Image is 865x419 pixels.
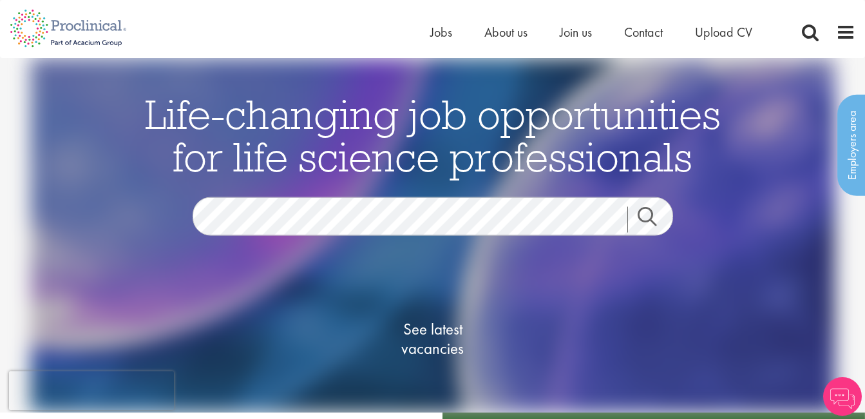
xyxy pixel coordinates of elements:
a: Jobs [430,24,452,41]
iframe: reCAPTCHA [9,371,174,410]
img: candidate home [30,58,835,413]
a: Join us [560,24,592,41]
span: Life-changing job opportunities for life science professionals [145,88,721,182]
a: Contact [624,24,663,41]
a: Job search submit button [627,206,683,232]
img: Chatbot [823,377,862,416]
a: About us [484,24,528,41]
a: See latestvacancies [368,268,497,409]
a: Upload CV [695,24,752,41]
span: See latest vacancies [368,319,497,358]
